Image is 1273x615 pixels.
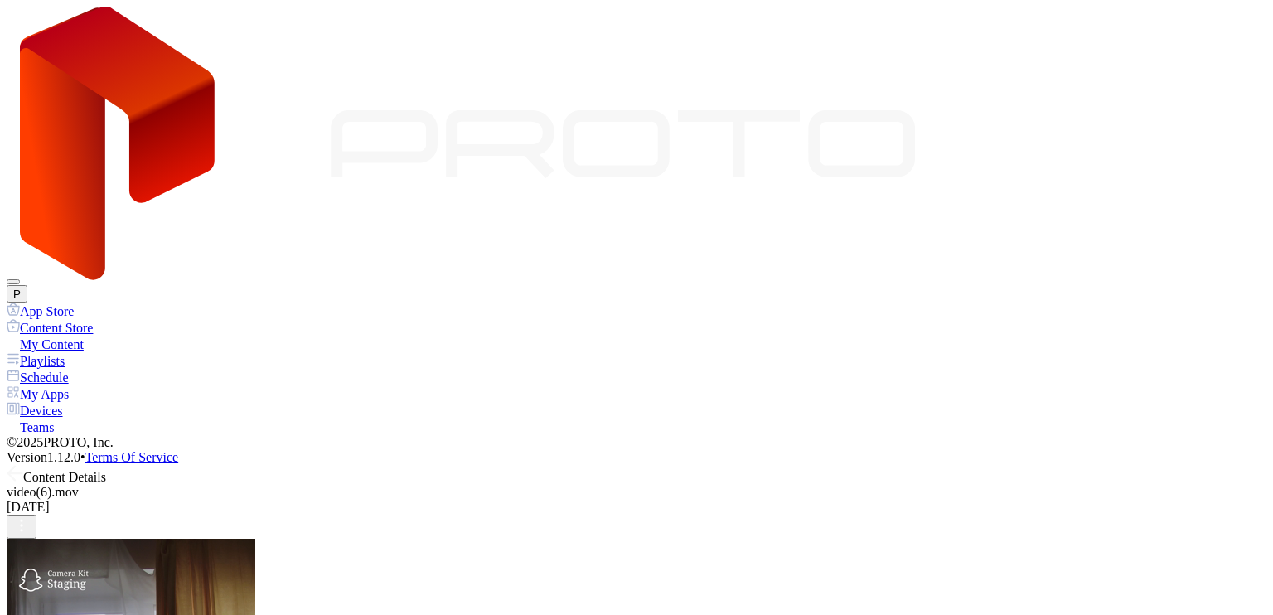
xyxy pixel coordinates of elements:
[7,319,1266,336] a: Content Store
[7,450,85,464] span: Version 1.12.0 •
[7,485,1266,500] div: video(6).mov
[7,419,1266,435] a: Teams
[7,465,1266,485] div: Content Details
[7,369,1266,385] a: Schedule
[7,385,1266,402] a: My Apps
[7,435,1266,450] div: © 2025 PROTO, Inc.
[7,352,1266,369] a: Playlists
[7,336,1266,352] a: My Content
[85,450,179,464] a: Terms Of Service
[7,303,1266,319] a: App Store
[7,285,27,303] button: P
[7,402,1266,419] a: Devices
[7,500,1266,515] div: [DATE]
